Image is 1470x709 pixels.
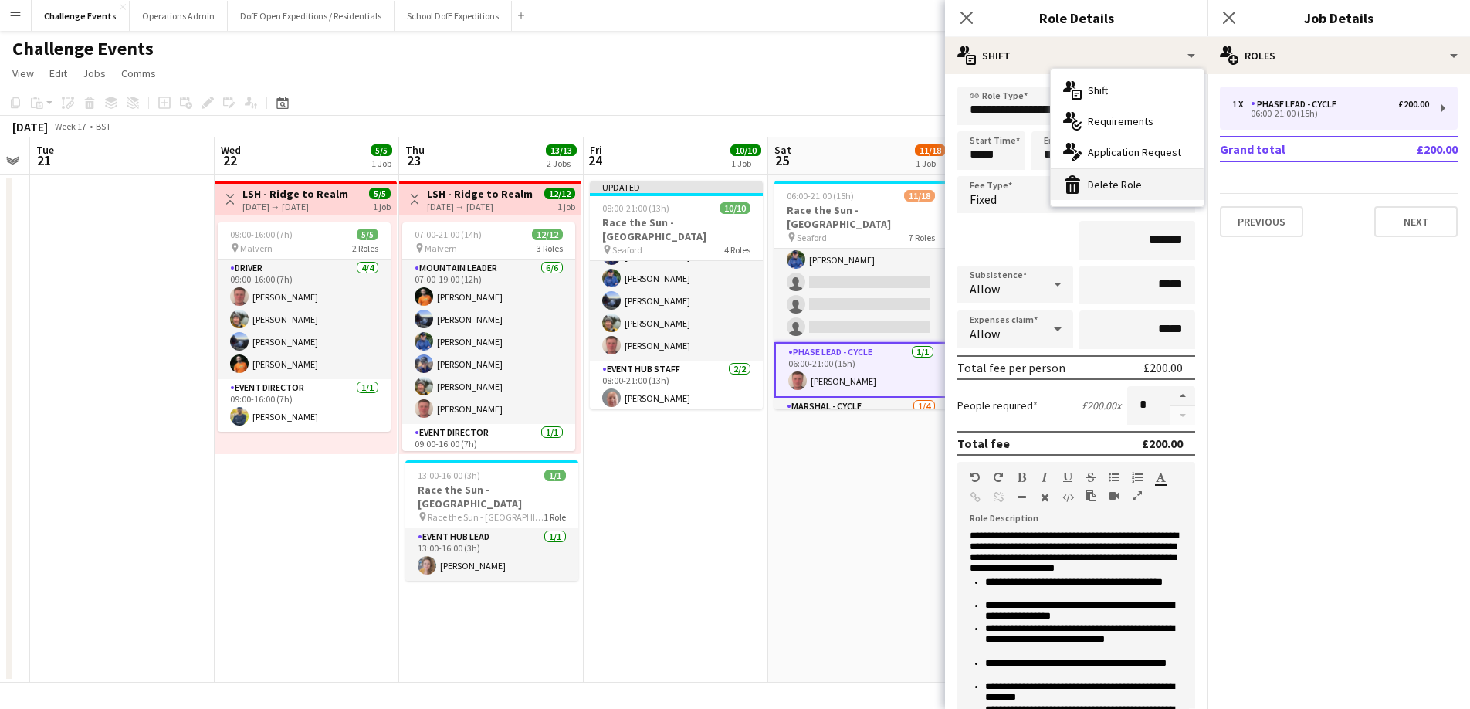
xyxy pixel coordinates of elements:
[590,181,763,409] div: Updated08:00-21:00 (13h)10/10Race the Sun - [GEOGRAPHIC_DATA] Seaford4 Roles[PERSON_NAME]Event Hu...
[1170,386,1195,406] button: Increase
[787,190,854,202] span: 06:00-21:00 (15h)
[774,203,947,231] h3: Race the Sun - [GEOGRAPHIC_DATA]
[1374,206,1458,237] button: Next
[218,151,241,169] span: 22
[916,158,945,169] div: 1 Job
[402,424,575,477] app-card-role: Event Director1/109:00-16:00 (7h)
[537,243,563,254] span: 3 Roles
[418,470,480,481] span: 13:00-16:00 (3h)
[1220,206,1303,237] button: Previous
[12,37,154,60] h1: Challenge Events
[405,528,578,581] app-card-role: Event Hub Lead1/113:00-16:00 (3h)[PERSON_NAME]
[12,119,48,134] div: [DATE]
[32,1,130,31] button: Challenge Events
[425,243,457,254] span: Malvern
[371,144,392,156] span: 5/5
[1082,399,1121,412] div: £200.00 x
[1132,490,1143,502] button: Fullscreen
[1109,471,1119,483] button: Unordered List
[242,201,348,212] div: [DATE] → [DATE]
[1142,436,1183,451] div: £200.00
[970,192,997,207] span: Fixed
[915,144,946,156] span: 11/18
[590,215,763,243] h3: Race the Sun - [GEOGRAPHIC_DATA]
[945,8,1207,28] h3: Role Details
[797,232,827,243] span: Seaford
[221,143,241,157] span: Wed
[532,229,563,240] span: 12/12
[369,188,391,199] span: 5/5
[121,66,156,80] span: Comms
[427,187,533,201] h3: LSH - Ridge to Realm
[415,229,482,240] span: 07:00-21:00 (14h)
[405,143,425,157] span: Thu
[724,244,750,256] span: 4 Roles
[1155,471,1166,483] button: Text Color
[1088,83,1108,97] span: Shift
[403,151,425,169] span: 23
[1398,99,1429,110] div: £200.00
[51,120,90,132] span: Week 17
[970,281,1000,297] span: Allow
[395,1,512,31] button: School DofE Expeditions
[76,63,112,83] a: Jobs
[1207,8,1470,28] h3: Job Details
[772,151,791,169] span: 25
[1016,471,1027,483] button: Bold
[405,483,578,511] h3: Race the Sun - [GEOGRAPHIC_DATA]
[1143,360,1183,375] div: £200.00
[588,151,602,169] span: 24
[1088,114,1153,128] span: Requirements
[242,187,348,201] h3: LSH - Ridge to Realm
[909,232,935,243] span: 7 Roles
[957,399,1038,412] label: People required
[904,190,935,202] span: 11/18
[427,201,533,212] div: [DATE] → [DATE]
[49,66,67,80] span: Edit
[590,196,763,361] app-card-role: Event Hub Staff6/608:00-21:00 (13h)[PERSON_NAME][PERSON_NAME][PERSON_NAME][PERSON_NAME][PERSON_NA...
[1132,471,1143,483] button: Ordered List
[402,260,575,424] app-card-role: Mountain Leader6/607:00-19:00 (12h)[PERSON_NAME][PERSON_NAME][PERSON_NAME][PERSON_NAME][PERSON_NA...
[12,66,34,80] span: View
[970,326,1000,341] span: Allow
[544,470,566,481] span: 1/1
[731,158,760,169] div: 1 Job
[115,63,162,83] a: Comms
[1051,169,1204,200] div: Delete Role
[546,144,577,156] span: 13/13
[945,37,1207,74] div: Shift
[1220,137,1366,161] td: Grand total
[218,260,391,379] app-card-role: Driver4/409:00-16:00 (7h)[PERSON_NAME][PERSON_NAME][PERSON_NAME][PERSON_NAME]
[547,158,576,169] div: 2 Jobs
[730,144,761,156] span: 10/10
[405,460,578,581] app-job-card: 13:00-16:00 (3h)1/1Race the Sun - [GEOGRAPHIC_DATA] Race the Sun - [GEOGRAPHIC_DATA]1 RoleEvent H...
[373,199,391,212] div: 1 job
[130,1,228,31] button: Operations Admin
[1062,491,1073,504] button: HTML Code
[1086,490,1096,502] button: Paste as plain text
[1016,491,1027,504] button: Horizontal Line
[1251,99,1343,110] div: Phase Lead - Cycle
[218,222,391,432] app-job-card: 09:00-16:00 (7h)5/5 Malvern2 RolesDriver4/409:00-16:00 (7h)[PERSON_NAME][PERSON_NAME][PERSON_NAME...
[402,222,575,451] app-job-card: 07:00-21:00 (14h)12/12 Malvern3 RolesMountain Leader6/607:00-19:00 (12h)[PERSON_NAME][PERSON_NAME...
[1062,471,1073,483] button: Underline
[774,178,947,342] app-card-role: Event Hub Staff1A3/606:00-21:00 (15h)[PERSON_NAME][PERSON_NAME][PERSON_NAME]
[590,361,763,436] app-card-role: Event Hub Staff2/208:00-21:00 (13h)[PERSON_NAME]
[36,143,54,157] span: Tue
[357,229,378,240] span: 5/5
[774,342,947,398] app-card-role: Phase Lead - Cycle1/106:00-21:00 (15h)[PERSON_NAME]
[43,63,73,83] a: Edit
[544,188,575,199] span: 12/12
[1232,110,1429,117] div: 06:00-21:00 (15h)
[774,181,947,409] app-job-card: 06:00-21:00 (15h)11/18Race the Sun - [GEOGRAPHIC_DATA] Seaford7 RolesEvent Hub Staff1A3/606:00-21...
[371,158,391,169] div: 1 Job
[1207,37,1470,74] div: Roles
[352,243,378,254] span: 2 Roles
[720,202,750,214] span: 10/10
[612,244,642,256] span: Seaford
[230,229,293,240] span: 09:00-16:00 (7h)
[957,436,1010,451] div: Total fee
